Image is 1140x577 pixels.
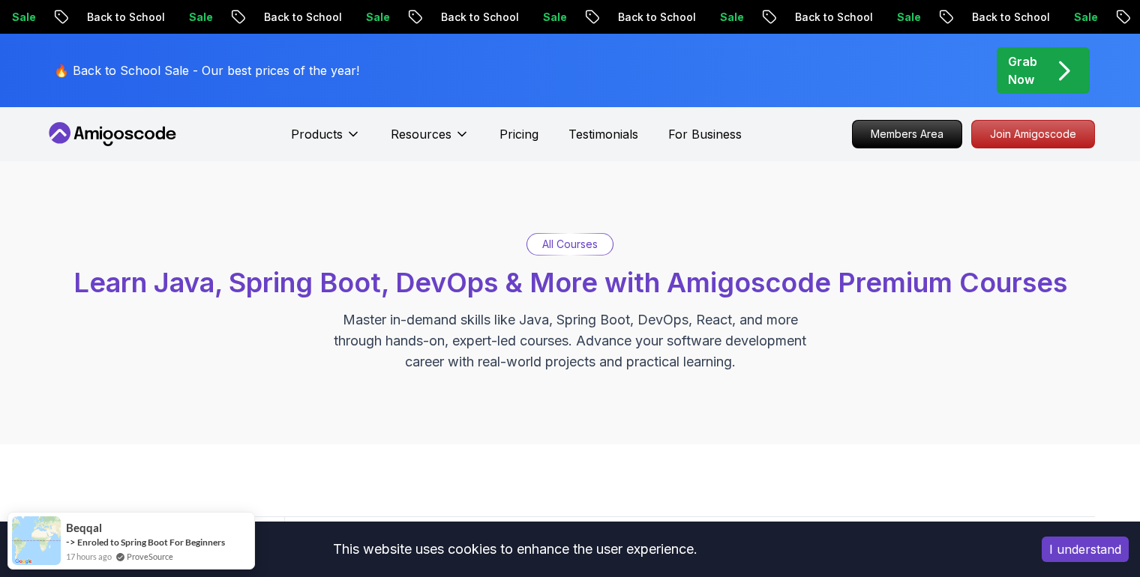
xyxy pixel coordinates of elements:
[66,550,112,563] span: 17 hours ago
[391,125,451,143] p: Resources
[529,10,577,25] p: Sale
[12,516,61,565] img: provesource social proof notification image
[66,522,102,534] span: Beqqal
[352,10,400,25] p: Sale
[668,125,742,143] a: For Business
[852,120,962,148] a: Members Area
[427,10,529,25] p: Back to School
[66,536,76,548] span: ->
[291,125,361,155] button: Products
[972,121,1094,148] p: Join Amigoscode
[781,10,883,25] p: Back to School
[604,10,706,25] p: Back to School
[127,550,173,563] a: ProveSource
[291,125,343,143] p: Products
[250,10,352,25] p: Back to School
[77,537,225,548] a: Enroled to Spring Boot For Beginners
[958,10,1060,25] p: Back to School
[1008,52,1037,88] p: Grab Now
[568,125,638,143] a: Testimonials
[853,121,961,148] p: Members Area
[1060,10,1108,25] p: Sale
[706,10,754,25] p: Sale
[391,125,469,155] button: Resources
[73,10,175,25] p: Back to School
[883,10,931,25] p: Sale
[542,237,598,252] p: All Courses
[73,266,1067,299] span: Learn Java, Spring Boot, DevOps & More with Amigoscode Premium Courses
[175,10,223,25] p: Sale
[499,125,538,143] a: Pricing
[11,533,1019,566] div: This website uses cookies to enhance the user experience.
[971,120,1095,148] a: Join Amigoscode
[1042,537,1129,562] button: Accept cookies
[54,61,359,79] p: 🔥 Back to School Sale - Our best prices of the year!
[318,309,822,372] p: Master in-demand skills like Java, Spring Boot, DevOps, React, and more through hands-on, expert-...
